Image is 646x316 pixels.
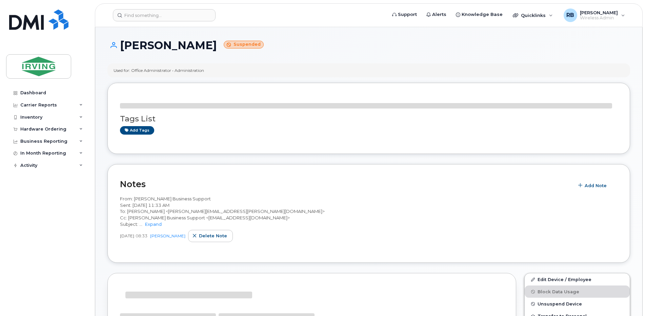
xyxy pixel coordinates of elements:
[525,285,630,298] button: Block Data Usage
[114,67,204,73] div: Used for: Office Administrator • Administration
[585,182,607,189] span: Add Note
[120,115,618,123] h3: Tags List
[136,233,147,239] span: 08:33
[188,230,233,242] button: Delete note
[120,233,134,239] span: [DATE]
[150,233,185,238] a: [PERSON_NAME]
[145,221,162,227] a: Expand
[525,298,630,310] button: Unsuspend Device
[120,126,154,135] a: Add tags
[224,41,264,48] small: Suspended
[107,39,630,51] h1: [PERSON_NAME]
[538,301,582,307] span: Unsuspend Device
[199,233,227,239] span: Delete note
[120,179,570,189] h2: Notes
[574,179,612,192] button: Add Note
[120,196,325,226] span: From: [PERSON_NAME] Business Support Sent: [DATE] 11:33 AM To: [PERSON_NAME] <[PERSON_NAME][EMAIL...
[525,273,630,285] a: Edit Device / Employee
